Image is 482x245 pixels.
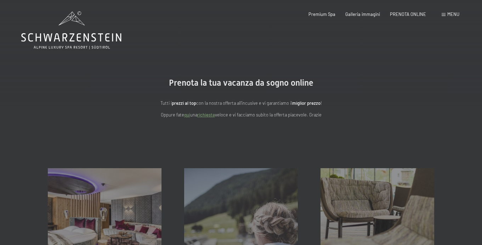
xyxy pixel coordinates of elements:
[447,11,459,17] span: Menu
[100,111,383,118] p: Oppure fate una veloce e vi facciamo subito la offerta piacevole. Grazie
[308,11,335,17] a: Premium Spa
[184,112,190,118] a: quì
[292,100,321,106] strong: miglior prezzo
[345,11,380,17] a: Galleria immagini
[197,112,215,118] a: richiesta
[172,100,196,106] strong: prezzi al top
[100,99,383,107] p: Tutti i con la nostra offerta all'incusive e vi garantiamo il !
[390,11,426,17] a: PRENOTA ONLINE
[169,78,313,88] span: Prenota la tua vacanza da sogno online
